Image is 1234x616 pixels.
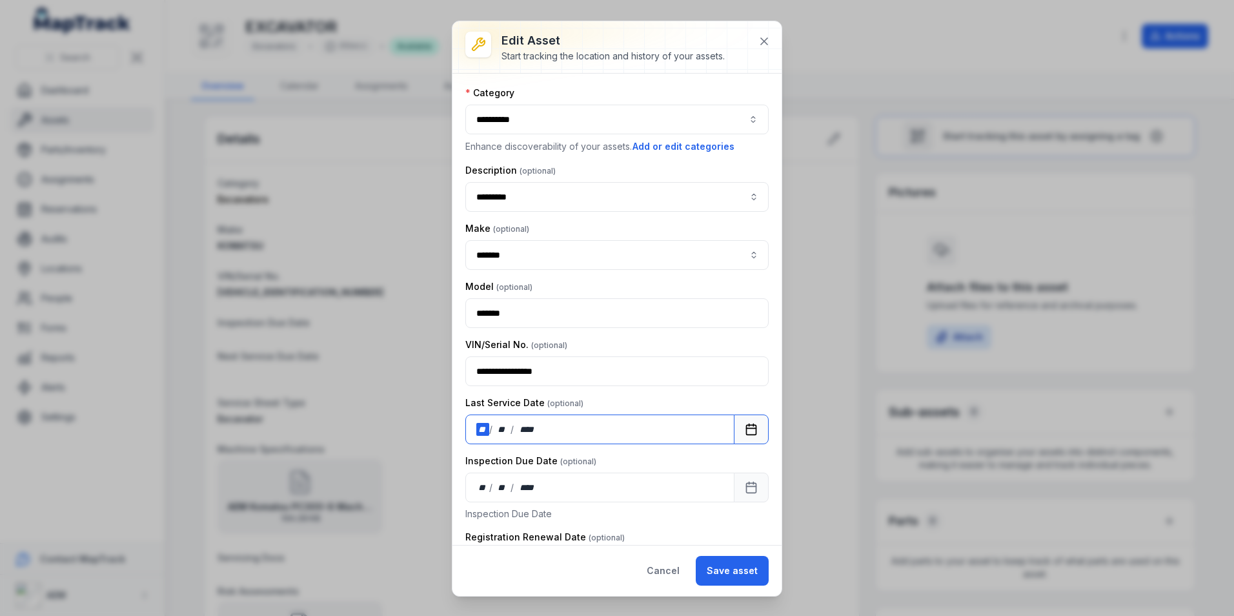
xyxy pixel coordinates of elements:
[465,164,556,177] label: Description
[494,423,511,436] div: month,
[476,423,489,436] div: day,
[515,423,539,436] div: year,
[734,415,769,444] button: Calendar
[465,182,769,212] input: asset-edit:description-label
[501,32,725,50] h3: Edit asset
[465,240,769,270] input: asset-edit:cf[8261eee4-602e-4976-b39b-47b762924e3f]-label
[636,556,691,586] button: Cancel
[515,481,539,494] div: year,
[465,280,532,293] label: Model
[465,87,514,99] label: Category
[465,222,529,235] label: Make
[476,481,489,494] div: day,
[494,481,511,494] div: month,
[489,481,494,494] div: /
[511,481,515,494] div: /
[465,531,625,544] label: Registration Renewal Date
[734,473,769,502] button: Calendar
[501,50,725,63] div: Start tracking the location and history of your assets.
[465,455,596,467] label: Inspection Due Date
[489,423,494,436] div: /
[632,139,735,154] button: Add or edit categories
[696,556,769,586] button: Save asset
[465,338,567,351] label: VIN/Serial No.
[511,423,515,436] div: /
[465,139,769,154] p: Enhance discoverability of your assets.
[465,396,583,409] label: Last Service Date
[465,508,769,520] p: Inspection Due Date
